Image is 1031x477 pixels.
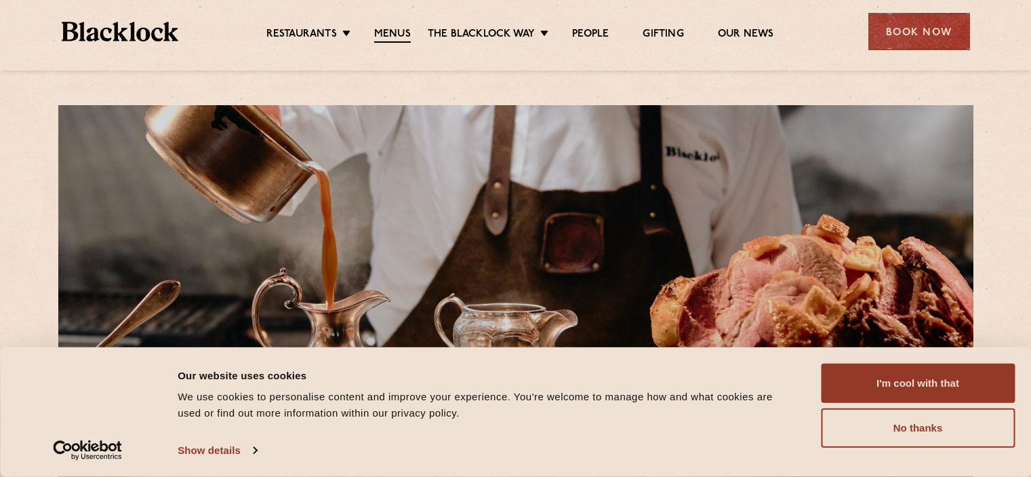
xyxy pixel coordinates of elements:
[62,22,179,41] img: BL_Textured_Logo-footer-cropped.svg
[821,408,1015,448] button: No thanks
[643,28,683,41] a: Gifting
[428,28,535,41] a: The Blacklock Way
[572,28,609,41] a: People
[178,440,256,461] a: Show details
[28,440,147,461] a: Usercentrics Cookiebot - opens in a new window
[868,13,970,50] div: Book Now
[374,28,411,43] a: Menus
[718,28,774,41] a: Our News
[178,367,790,383] div: Our website uses cookies
[821,364,1015,403] button: I'm cool with that
[178,389,790,421] div: We use cookies to personalise content and improve your experience. You're welcome to manage how a...
[266,28,337,41] a: Restaurants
